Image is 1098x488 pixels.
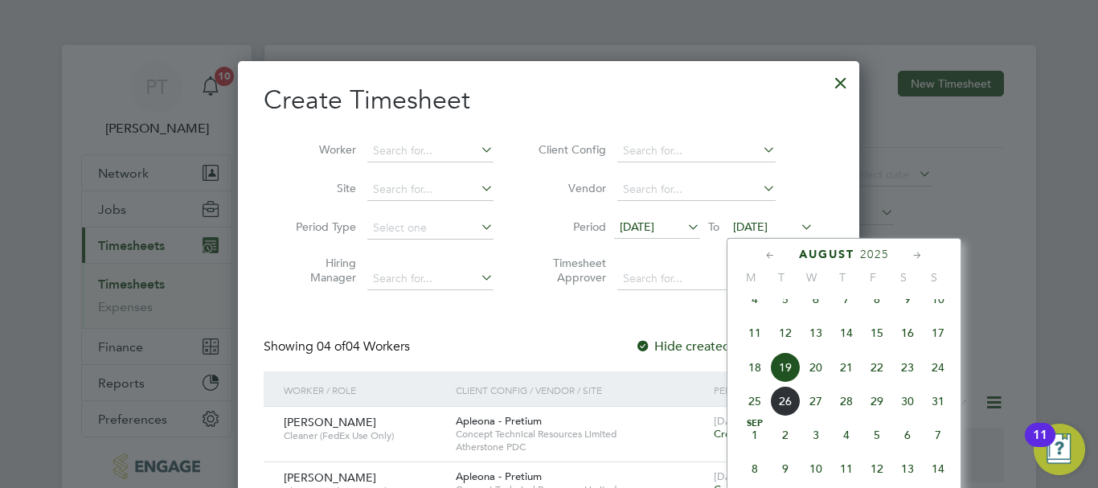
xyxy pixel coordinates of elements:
[635,338,798,355] label: Hide created timesheets
[770,284,801,314] span: 5
[801,352,831,383] span: 20
[284,470,376,485] span: [PERSON_NAME]
[892,386,923,416] span: 30
[534,256,606,285] label: Timesheet Approver
[862,386,892,416] span: 29
[1033,435,1047,456] div: 11
[770,453,801,484] span: 9
[367,140,494,162] input: Search for...
[280,371,452,408] div: Worker / Role
[733,219,768,234] span: [DATE]
[714,470,788,483] span: [DATE] - [DATE]
[892,284,923,314] span: 9
[801,386,831,416] span: 27
[284,429,444,442] span: Cleaner (FedEx Use Only)
[367,178,494,201] input: Search for...
[923,352,953,383] span: 24
[740,453,770,484] span: 8
[827,270,858,285] span: T
[620,219,654,234] span: [DATE]
[923,420,953,450] span: 7
[919,270,949,285] span: S
[892,420,923,450] span: 6
[264,338,413,355] div: Showing
[923,284,953,314] span: 10
[740,284,770,314] span: 4
[801,284,831,314] span: 6
[456,428,706,441] span: Concept Technical Resources Limited
[892,352,923,383] span: 23
[456,414,542,428] span: Apleona - Pretium
[714,427,796,441] span: Create timesheet
[888,270,919,285] span: S
[831,420,862,450] span: 4
[317,338,346,355] span: 04 of
[797,270,827,285] span: W
[317,338,410,355] span: 04 Workers
[862,352,892,383] span: 22
[801,420,831,450] span: 3
[770,318,801,348] span: 12
[367,217,494,240] input: Select one
[801,318,831,348] span: 13
[284,219,356,234] label: Period Type
[831,284,862,314] span: 7
[617,268,776,290] input: Search for...
[862,453,892,484] span: 12
[617,140,776,162] input: Search for...
[831,318,862,348] span: 14
[740,420,770,450] span: 1
[801,453,831,484] span: 10
[923,386,953,416] span: 31
[452,371,710,408] div: Client Config / Vendor / Site
[862,420,892,450] span: 5
[714,414,788,428] span: [DATE] - [DATE]
[284,256,356,285] label: Hiring Manager
[617,178,776,201] input: Search for...
[923,318,953,348] span: 17
[534,142,606,157] label: Client Config
[710,371,817,408] div: Period
[740,386,770,416] span: 25
[264,84,834,117] h2: Create Timesheet
[740,420,770,428] span: Sep
[770,352,801,383] span: 19
[367,268,494,290] input: Search for...
[831,386,862,416] span: 28
[831,453,862,484] span: 11
[735,270,766,285] span: M
[284,142,356,157] label: Worker
[284,415,376,429] span: [PERSON_NAME]
[456,441,706,453] span: Atherstone PDC
[766,270,797,285] span: T
[799,248,854,261] span: August
[770,420,801,450] span: 2
[1034,424,1085,475] button: Open Resource Center, 11 new notifications
[456,470,542,483] span: Apleona - Pretium
[862,284,892,314] span: 8
[703,216,724,237] span: To
[923,453,953,484] span: 14
[740,352,770,383] span: 18
[740,318,770,348] span: 11
[831,352,862,383] span: 21
[892,453,923,484] span: 13
[770,386,801,416] span: 26
[534,219,606,234] label: Period
[892,318,923,348] span: 16
[534,181,606,195] label: Vendor
[284,181,356,195] label: Site
[860,248,889,261] span: 2025
[858,270,888,285] span: F
[862,318,892,348] span: 15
